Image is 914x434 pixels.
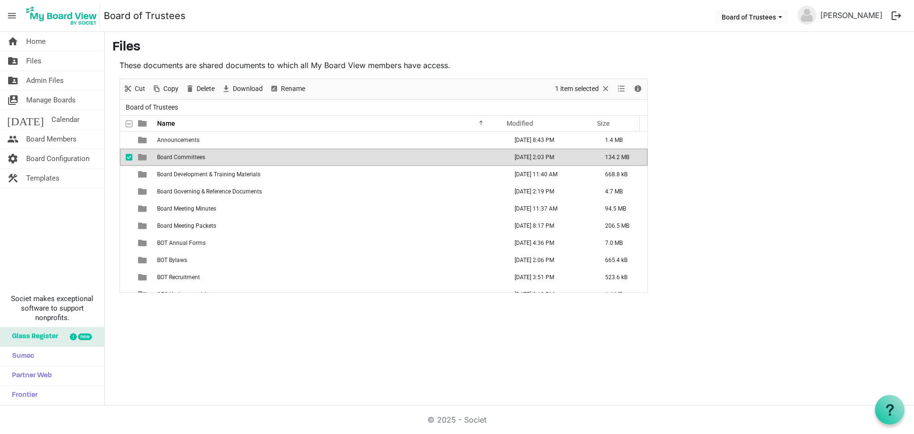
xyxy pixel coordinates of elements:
[26,91,76,110] span: Manage Boards
[134,83,146,95] span: Cut
[597,120,610,127] span: Size
[7,347,34,366] span: Sumac
[427,415,487,424] a: © 2025 - Societ
[51,110,79,129] span: Calendar
[7,130,19,149] span: people
[154,131,505,149] td: Announcements is template cell column header Name
[595,269,647,286] td: 523.6 kB is template cell column header Size
[505,149,595,166] td: June 10, 2025 2:03 PM column header Modified
[132,286,154,303] td: is template cell column header type
[157,171,260,178] span: Board Development & Training Materials
[505,269,595,286] td: November 13, 2024 3:51 PM column header Modified
[182,79,218,99] div: Delete
[595,200,647,217] td: 94.5 MB is template cell column header Size
[554,83,612,95] button: Selection
[26,51,41,71] span: Files
[154,149,505,166] td: Board Committees is template cell column header Name
[157,240,206,246] span: BOT Annual Forms
[797,6,816,25] img: no-profile-picture.svg
[132,269,154,286] td: is template cell column header type
[120,149,132,166] td: checkbox
[124,101,180,113] span: Board of Trustees
[552,79,614,99] div: Clear selection
[196,83,216,95] span: Delete
[23,4,100,28] img: My Board View Logo
[507,120,533,127] span: Modified
[157,154,205,161] span: Board Committees
[154,252,505,269] td: BOT Bylaws is template cell column header Name
[120,166,132,183] td: checkbox
[595,234,647,252] td: 7.0 MB is template cell column header Size
[157,205,216,212] span: Board Meeting Minutes
[119,60,648,71] p: These documents are shared documents to which all My Board View members have access.
[554,83,600,95] span: 1 item selected
[505,252,595,269] td: June 10, 2025 2:06 PM column header Modified
[7,149,19,168] span: settings
[120,183,132,200] td: checkbox
[7,327,58,346] span: Glass Register
[154,269,505,286] td: BOT Recruitment is template cell column header Name
[632,83,645,95] button: Details
[157,291,238,298] span: CEO Updates and Assessments
[816,6,886,25] a: [PERSON_NAME]
[157,222,216,229] span: Board Meeting Packets
[184,83,217,95] button: Delete
[7,169,19,188] span: construction
[7,366,52,385] span: Partner Web
[505,200,595,217] td: September 26, 2025 11:37 AM column header Modified
[218,79,266,99] div: Download
[122,83,147,95] button: Cut
[7,386,38,405] span: Frontier
[595,166,647,183] td: 668.8 kB is template cell column header Size
[3,7,21,25] span: menu
[26,71,64,90] span: Admin Files
[266,79,308,99] div: Rename
[505,183,595,200] td: July 26, 2024 2:19 PM column header Modified
[505,217,595,234] td: September 25, 2025 8:17 PM column header Modified
[26,149,89,168] span: Board Configuration
[132,217,154,234] td: is template cell column header type
[120,217,132,234] td: checkbox
[120,79,149,99] div: Cut
[505,286,595,303] td: May 27, 2025 2:18 PM column header Modified
[505,166,595,183] td: September 26, 2025 11:40 AM column header Modified
[78,333,92,340] div: new
[154,234,505,252] td: BOT Annual Forms is template cell column header Name
[132,183,154,200] td: is template cell column header type
[630,79,646,99] div: Details
[4,294,100,323] span: Societ makes exceptional software to support nonprofits.
[132,131,154,149] td: is template cell column header type
[886,6,906,26] button: logout
[157,188,262,195] span: Board Governing & Reference Documents
[595,149,647,166] td: 134.2 MB is template cell column header Size
[595,286,647,303] td: 1.4 MB is template cell column header Size
[505,131,595,149] td: January 05, 2024 8:43 PM column header Modified
[595,131,647,149] td: 1.4 MB is template cell column header Size
[120,131,132,149] td: checkbox
[154,166,505,183] td: Board Development & Training Materials is template cell column header Name
[595,217,647,234] td: 206.5 MB is template cell column header Size
[715,10,788,23] button: Board of Trustees dropdownbutton
[505,234,595,252] td: May 12, 2025 4:36 PM column header Modified
[112,40,906,56] h3: Files
[23,4,104,28] a: My Board View Logo
[120,200,132,217] td: checkbox
[7,51,19,71] span: folder_shared
[220,83,265,95] button: Download
[120,269,132,286] td: checkbox
[154,286,505,303] td: CEO Updates and Assessments is template cell column header Name
[132,149,154,166] td: is template cell column header type
[268,83,307,95] button: Rename
[150,83,180,95] button: Copy
[162,83,179,95] span: Copy
[104,6,186,25] a: Board of Trustees
[120,234,132,252] td: checkbox
[154,200,505,217] td: Board Meeting Minutes is template cell column header Name
[7,91,19,110] span: switch_account
[132,200,154,217] td: is template cell column header type
[26,169,60,188] span: Templates
[154,217,505,234] td: Board Meeting Packets is template cell column header Name
[157,137,199,143] span: Announcements
[149,79,182,99] div: Copy
[157,274,200,281] span: BOT Recruitment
